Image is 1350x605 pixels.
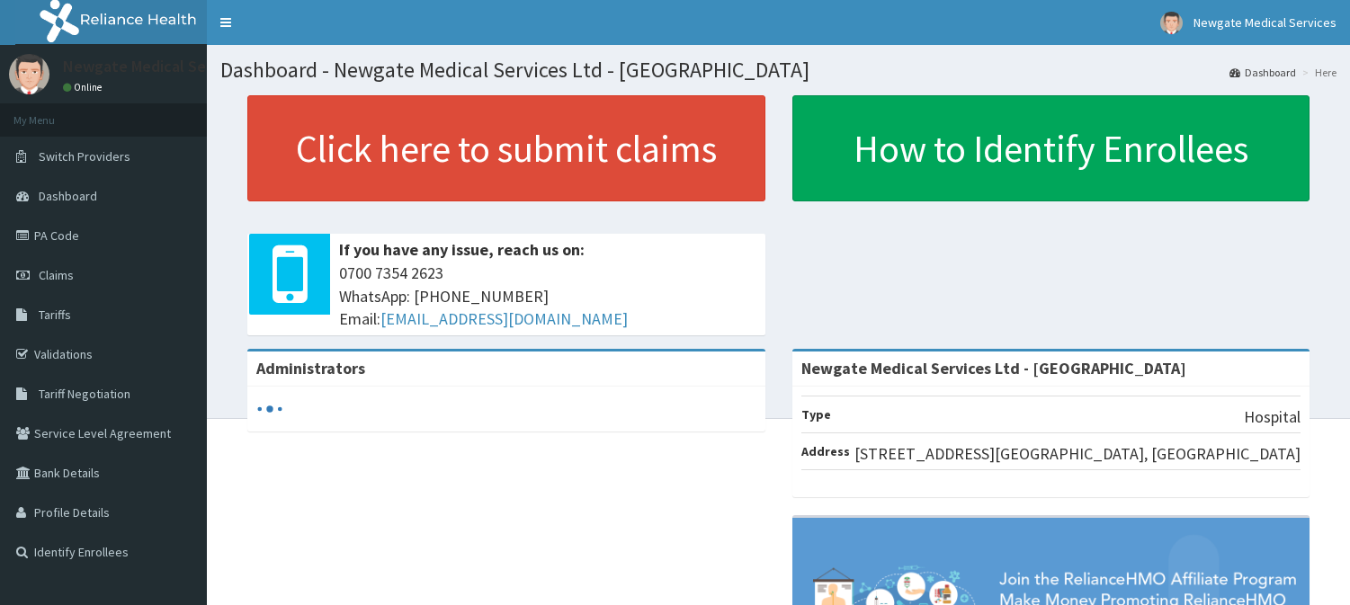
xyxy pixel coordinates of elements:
span: Tariff Negotiation [39,386,130,402]
li: Here [1298,65,1337,80]
a: [EMAIL_ADDRESS][DOMAIN_NAME] [380,308,628,329]
a: Online [63,81,106,93]
a: Dashboard [1229,65,1296,80]
b: Address [801,443,850,459]
strong: Newgate Medical Services Ltd - [GEOGRAPHIC_DATA] [801,358,1186,378]
b: Administrators [256,358,365,378]
a: Click here to submit claims [247,95,765,201]
b: If you have any issue, reach us on: [339,239,585,260]
p: Hospital [1244,405,1301,429]
b: Type [801,406,831,423]
span: Tariffs [39,307,71,323]
span: Newgate Medical Services [1194,14,1337,31]
span: Dashboard [39,188,97,204]
p: Newgate Medical Services [63,58,247,75]
span: 0700 7354 2623 WhatsApp: [PHONE_NUMBER] Email: [339,262,756,331]
a: How to Identify Enrollees [792,95,1310,201]
span: Switch Providers [39,148,130,165]
h1: Dashboard - Newgate Medical Services Ltd - [GEOGRAPHIC_DATA] [220,58,1337,82]
svg: audio-loading [256,396,283,423]
img: User Image [9,54,49,94]
p: [STREET_ADDRESS][GEOGRAPHIC_DATA], [GEOGRAPHIC_DATA] [854,442,1301,466]
img: User Image [1160,12,1183,34]
span: Claims [39,267,74,283]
